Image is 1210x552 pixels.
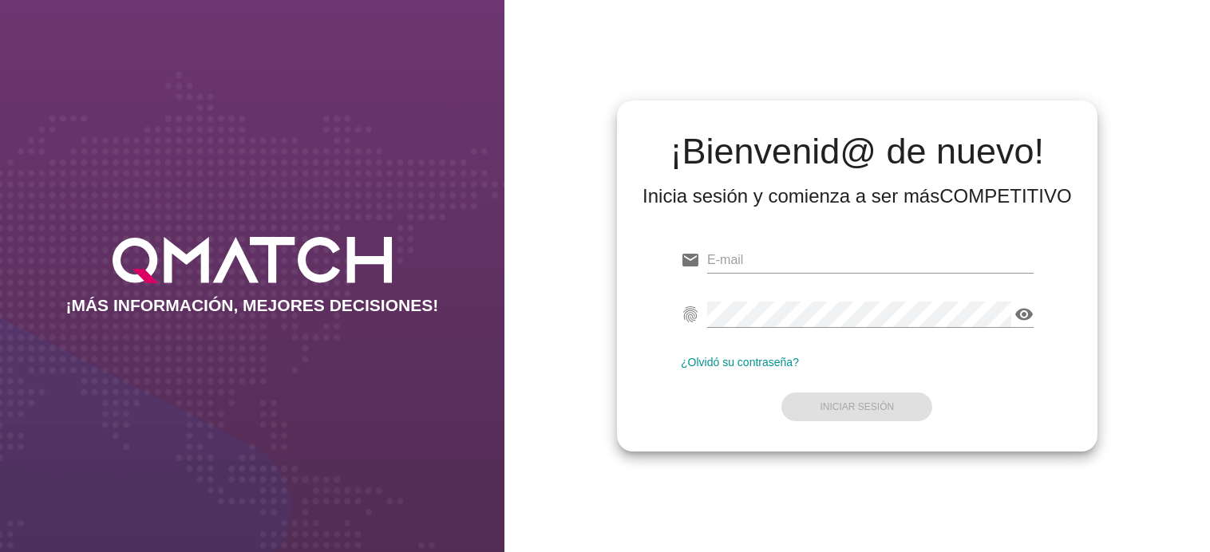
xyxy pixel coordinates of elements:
[65,296,438,315] h2: ¡MÁS INFORMACIÓN, MEJORES DECISIONES!
[681,356,799,369] a: ¿Olvidó su contraseña?
[1014,305,1034,324] i: visibility
[643,132,1072,171] h2: ¡Bienvenid@ de nuevo!
[939,185,1071,207] strong: COMPETITIVO
[681,250,700,270] i: email
[643,183,1072,209] div: Inicia sesión y comienza a ser más
[707,247,1034,273] input: E-mail
[681,305,700,324] i: fingerprint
